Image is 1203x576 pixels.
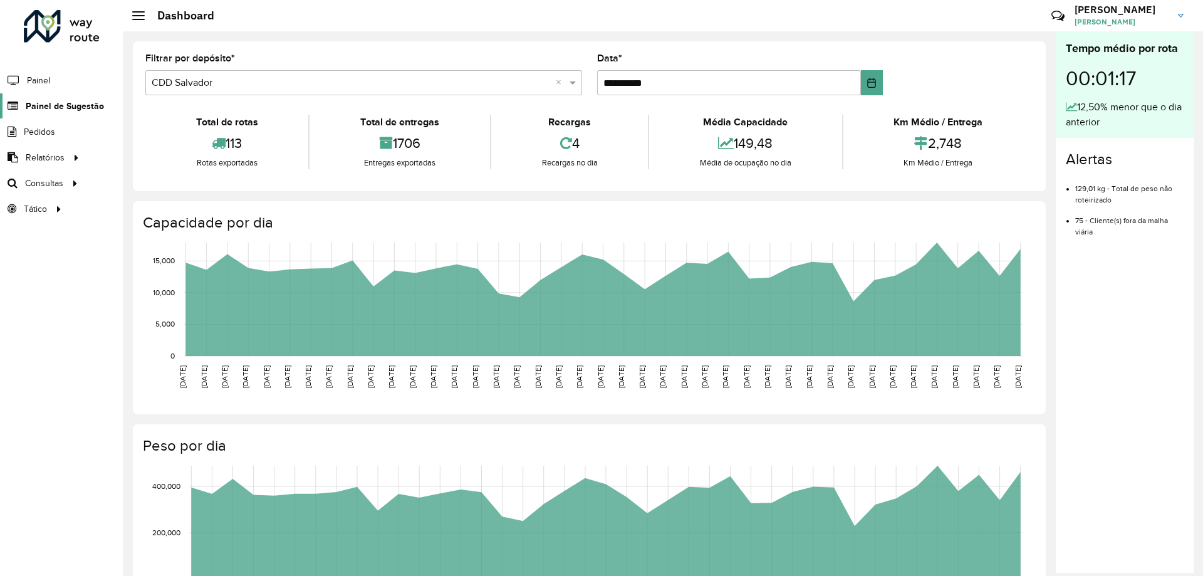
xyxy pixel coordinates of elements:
span: Pedidos [24,125,55,139]
div: Rotas exportadas [148,157,305,169]
div: 2,748 [846,130,1030,157]
div: Tempo médio por rota [1066,40,1184,57]
text: [DATE] [992,365,1001,388]
text: [DATE] [784,365,792,388]
text: [DATE] [513,365,521,388]
text: [DATE] [680,365,688,388]
h2: Dashboard [145,9,214,23]
h4: Alertas [1066,150,1184,169]
text: [DATE] [972,365,980,388]
div: 00:01:17 [1066,57,1184,100]
text: [DATE] [1014,365,1022,388]
text: [DATE] [742,365,751,388]
text: [DATE] [179,365,187,388]
div: Média de ocupação no dia [652,157,838,169]
h3: [PERSON_NAME] [1075,4,1169,16]
text: [DATE] [617,365,625,388]
li: 75 - Cliente(s) fora da malha viária [1075,206,1184,238]
text: [DATE] [888,365,897,388]
text: [DATE] [930,365,938,388]
label: Data [597,51,622,66]
text: 400,000 [152,482,180,490]
li: 129,01 kg - Total de peso não roteirizado [1075,174,1184,206]
div: 149,48 [652,130,838,157]
span: Consultas [25,177,63,190]
text: [DATE] [575,365,583,388]
span: [PERSON_NAME] [1075,16,1169,28]
text: [DATE] [596,365,605,388]
text: [DATE] [200,365,208,388]
text: [DATE] [387,365,395,388]
button: Choose Date [861,70,883,95]
text: [DATE] [700,365,709,388]
a: Contato Rápido [1044,3,1071,29]
text: [DATE] [346,365,354,388]
text: [DATE] [721,365,729,388]
text: 200,000 [152,528,180,537]
div: 113 [148,130,305,157]
text: [DATE] [805,365,813,388]
text: [DATE] [471,365,479,388]
span: Painel de Sugestão [26,100,104,113]
span: Clear all [556,75,566,90]
text: [DATE] [846,365,855,388]
text: 5,000 [155,320,175,328]
div: Recargas no dia [494,157,645,169]
span: Tático [24,202,47,216]
div: Média Capacidade [652,115,838,130]
h4: Peso por dia [143,437,1033,455]
text: [DATE] [325,365,333,388]
text: [DATE] [367,365,375,388]
text: [DATE] [763,365,771,388]
div: 1706 [313,130,486,157]
text: [DATE] [283,365,291,388]
text: [DATE] [659,365,667,388]
text: [DATE] [450,365,458,388]
label: Filtrar por depósito [145,51,235,66]
text: [DATE] [241,365,249,388]
div: Km Médio / Entrega [846,115,1030,130]
text: [DATE] [492,365,500,388]
text: [DATE] [555,365,563,388]
text: [DATE] [826,365,834,388]
text: [DATE] [951,365,959,388]
div: Recargas [494,115,645,130]
div: Km Médio / Entrega [846,157,1030,169]
text: [DATE] [534,365,542,388]
text: [DATE] [868,365,876,388]
text: 0 [170,352,175,360]
div: 12,50% menor que o dia anterior [1066,100,1184,130]
text: [DATE] [909,365,917,388]
span: Painel [27,74,50,87]
text: [DATE] [638,365,646,388]
div: Total de rotas [148,115,305,130]
text: 15,000 [153,257,175,265]
div: Total de entregas [313,115,486,130]
div: Entregas exportadas [313,157,486,169]
text: [DATE] [221,365,229,388]
text: [DATE] [429,365,437,388]
text: [DATE] [304,365,312,388]
text: 10,000 [153,288,175,296]
text: [DATE] [263,365,271,388]
span: Relatórios [26,151,65,164]
text: [DATE] [409,365,417,388]
h4: Capacidade por dia [143,214,1033,232]
div: 4 [494,130,645,157]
